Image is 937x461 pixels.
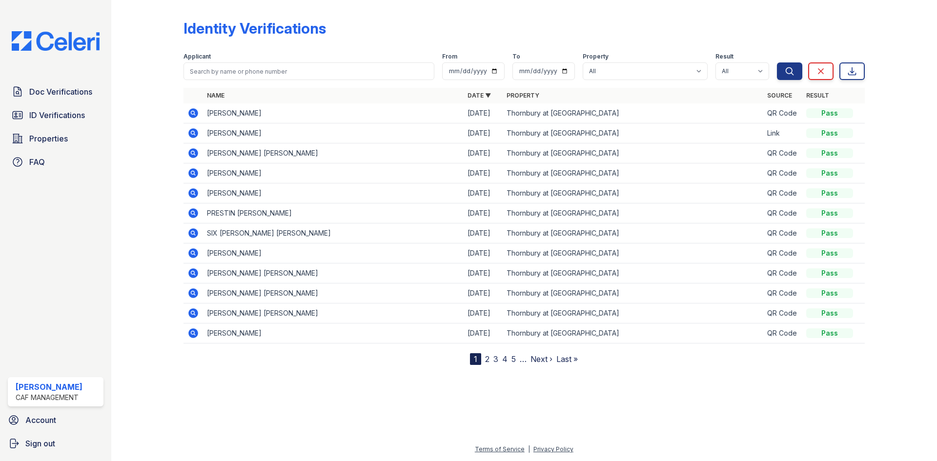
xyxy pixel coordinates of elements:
td: [PERSON_NAME] [PERSON_NAME] [203,143,464,163]
td: [PERSON_NAME] [203,103,464,123]
div: CAF Management [16,393,82,402]
td: QR Code [763,143,802,163]
td: [PERSON_NAME] [203,123,464,143]
a: Source [767,92,792,99]
td: [DATE] [464,123,503,143]
div: Pass [806,268,853,278]
td: Thornbury at [GEOGRAPHIC_DATA] [503,283,763,303]
div: Pass [806,168,853,178]
span: Doc Verifications [29,86,92,98]
div: Pass [806,108,853,118]
a: 3 [493,354,498,364]
td: Thornbury at [GEOGRAPHIC_DATA] [503,243,763,263]
td: Thornbury at [GEOGRAPHIC_DATA] [503,303,763,323]
div: | [528,445,530,453]
td: [PERSON_NAME] [PERSON_NAME] [203,303,464,323]
td: QR Code [763,303,802,323]
div: Pass [806,308,853,318]
td: QR Code [763,163,802,183]
td: [DATE] [464,243,503,263]
td: QR Code [763,203,802,223]
label: Property [583,53,609,60]
td: [DATE] [464,103,503,123]
td: QR Code [763,103,802,123]
td: [PERSON_NAME] [203,163,464,183]
div: Identity Verifications [183,20,326,37]
label: To [512,53,520,60]
td: QR Code [763,283,802,303]
td: QR Code [763,243,802,263]
td: [PERSON_NAME] [203,243,464,263]
a: Last » [556,354,578,364]
td: Thornbury at [GEOGRAPHIC_DATA] [503,203,763,223]
td: QR Code [763,263,802,283]
a: Account [4,410,107,430]
div: Pass [806,128,853,138]
td: SIX [PERSON_NAME] [PERSON_NAME] [203,223,464,243]
td: [PERSON_NAME] [203,323,464,343]
td: [DATE] [464,183,503,203]
span: Properties [29,133,68,144]
a: Property [507,92,539,99]
td: [DATE] [464,143,503,163]
div: Pass [806,248,853,258]
a: ID Verifications [8,105,103,125]
td: [DATE] [464,283,503,303]
td: QR Code [763,323,802,343]
a: Privacy Policy [533,445,573,453]
td: PRESTIN [PERSON_NAME] [203,203,464,223]
label: Result [715,53,733,60]
span: Account [25,414,56,426]
div: Pass [806,148,853,158]
a: Properties [8,129,103,148]
td: Thornbury at [GEOGRAPHIC_DATA] [503,103,763,123]
td: Thornbury at [GEOGRAPHIC_DATA] [503,223,763,243]
div: Pass [806,208,853,218]
a: Next › [530,354,552,364]
a: 4 [502,354,508,364]
span: Sign out [25,438,55,449]
div: [PERSON_NAME] [16,381,82,393]
td: Thornbury at [GEOGRAPHIC_DATA] [503,143,763,163]
a: 2 [485,354,489,364]
a: FAQ [8,152,103,172]
input: Search by name or phone number [183,62,434,80]
div: 1 [470,353,481,365]
td: [PERSON_NAME] [PERSON_NAME] [203,263,464,283]
label: Applicant [183,53,211,60]
a: Name [207,92,224,99]
td: [DATE] [464,323,503,343]
td: [DATE] [464,303,503,323]
td: QR Code [763,223,802,243]
a: 5 [511,354,516,364]
td: [PERSON_NAME] [203,183,464,203]
img: CE_Logo_Blue-a8612792a0a2168367f1c8372b55b34899dd931a85d93a1a3d3e32e68fde9ad4.png [4,31,107,51]
a: Doc Verifications [8,82,103,101]
td: [DATE] [464,163,503,183]
a: Terms of Service [475,445,525,453]
td: Thornbury at [GEOGRAPHIC_DATA] [503,183,763,203]
span: FAQ [29,156,45,168]
td: Thornbury at [GEOGRAPHIC_DATA] [503,323,763,343]
div: Pass [806,228,853,238]
a: Result [806,92,829,99]
td: QR Code [763,183,802,203]
td: Thornbury at [GEOGRAPHIC_DATA] [503,263,763,283]
label: From [442,53,457,60]
td: [PERSON_NAME] [PERSON_NAME] [203,283,464,303]
a: Sign out [4,434,107,453]
td: Thornbury at [GEOGRAPHIC_DATA] [503,163,763,183]
span: ID Verifications [29,109,85,121]
td: [DATE] [464,263,503,283]
td: [DATE] [464,223,503,243]
div: Pass [806,288,853,298]
a: Date ▼ [468,92,491,99]
div: Pass [806,328,853,338]
td: Link [763,123,802,143]
span: … [520,353,527,365]
td: Thornbury at [GEOGRAPHIC_DATA] [503,123,763,143]
td: [DATE] [464,203,503,223]
div: Pass [806,188,853,198]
